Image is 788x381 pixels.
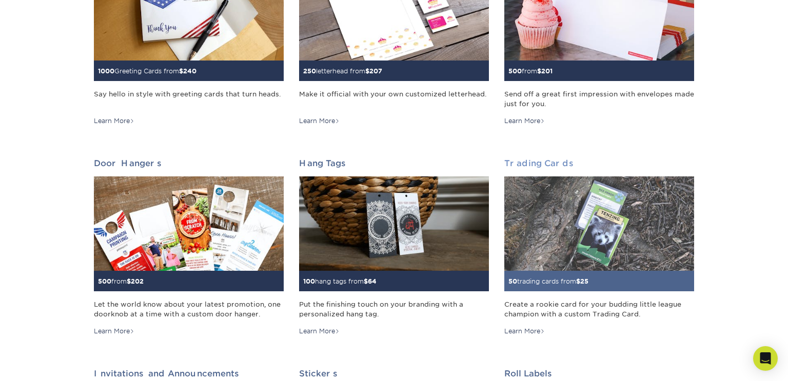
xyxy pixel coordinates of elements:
[98,277,111,285] span: 500
[299,369,489,378] h2: Stickers
[94,176,284,271] img: Door Hangers
[753,346,778,371] div: Open Intercom Messenger
[369,67,382,75] span: 207
[576,277,580,285] span: $
[580,277,588,285] span: 25
[508,67,522,75] span: 500
[183,67,196,75] span: 240
[508,67,553,75] small: from
[303,67,382,75] small: letterhead from
[98,277,144,285] small: from
[508,277,517,285] span: 50
[364,277,368,285] span: $
[299,327,340,336] div: Learn More
[94,299,284,319] div: Let the world know about your latest promotion, one doorknob at a time with a custom door hanger.
[299,158,489,168] h2: Hang Tags
[299,176,489,271] img: Hang Tags
[98,67,196,75] small: Greeting Cards from
[504,327,545,336] div: Learn More
[179,67,183,75] span: $
[504,116,545,126] div: Learn More
[504,176,694,271] img: Trading Cards
[504,89,694,109] div: Send off a great first impression with envelopes made just for you.
[504,299,694,319] div: Create a rookie card for your budding little league champion with a custom Trading Card.
[365,67,369,75] span: $
[98,67,114,75] span: 1000
[504,158,694,336] a: Trading Cards 50trading cards from$25 Create a rookie card for your budding little league champio...
[299,89,489,109] div: Make it official with your own customized letterhead.
[508,277,588,285] small: trading cards from
[504,369,694,378] h2: Roll Labels
[299,158,489,336] a: Hang Tags 100hang tags from$64 Put the finishing touch on your branding with a personalized hang ...
[537,67,541,75] span: $
[299,299,489,319] div: Put the finishing touch on your branding with a personalized hang tag.
[94,327,134,336] div: Learn More
[541,67,553,75] span: 201
[303,277,315,285] span: 100
[368,277,377,285] span: 64
[303,277,377,285] small: hang tags from
[94,89,284,109] div: Say hello in style with greeting cards that turn heads.
[131,277,144,285] span: 202
[94,158,284,168] h2: Door Hangers
[94,158,284,336] a: Door Hangers 500from$202 Let the world know about your latest promotion, one doorknob at a time w...
[299,116,340,126] div: Learn More
[504,158,694,168] h2: Trading Cards
[94,369,284,378] h2: Invitations and Announcements
[94,116,134,126] div: Learn More
[303,67,316,75] span: 250
[127,277,131,285] span: $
